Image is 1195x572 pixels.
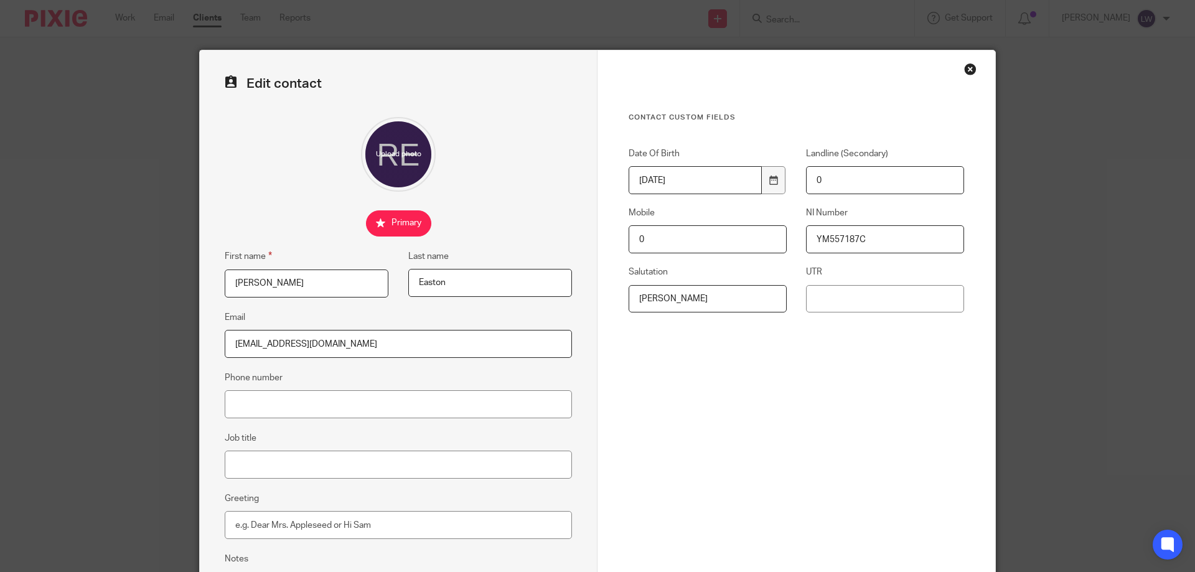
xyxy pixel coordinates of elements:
input: YYYY-MM-DD [629,166,762,194]
label: Date Of Birth [629,148,787,160]
label: Notes [225,553,248,565]
input: e.g. Dear Mrs. Appleseed or Hi Sam [225,511,572,539]
label: NI Number [806,207,964,219]
label: Greeting [225,492,259,505]
label: Email [225,311,245,324]
div: Close this dialog window [964,63,977,75]
label: Last name [408,250,449,263]
label: Job title [225,432,256,444]
label: Salutation [629,266,787,278]
label: Mobile [629,207,787,219]
label: Landline (Secondary) [806,148,964,160]
h2: Edit contact [225,75,572,92]
h3: Contact Custom fields [629,113,964,123]
label: Phone number [225,372,283,384]
label: First name [225,249,272,263]
label: UTR [806,266,964,278]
